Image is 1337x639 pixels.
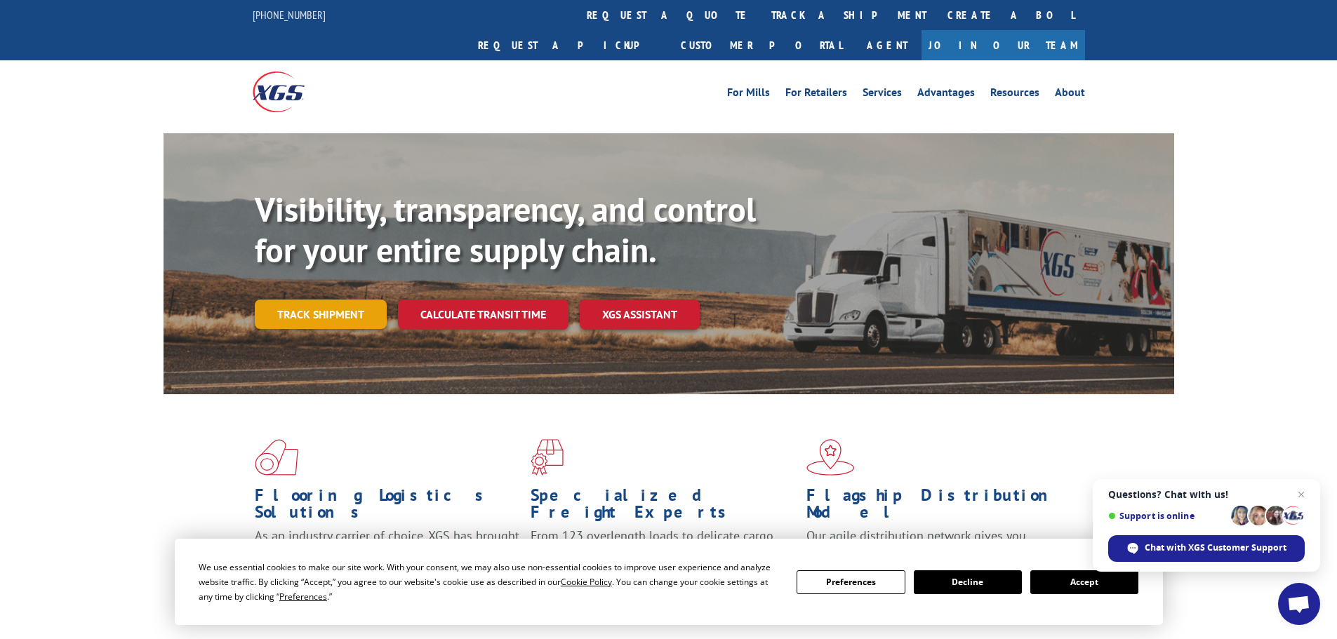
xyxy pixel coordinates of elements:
b: Visibility, transparency, and control for your entire supply chain. [255,187,756,271]
a: XGS ASSISTANT [580,300,700,330]
a: Track shipment [255,300,387,329]
span: Preferences [279,591,327,603]
img: xgs-icon-total-supply-chain-intelligence-red [255,439,298,476]
span: Close chat [1293,486,1310,503]
a: Advantages [917,87,975,102]
button: Decline [914,570,1022,594]
a: Calculate transit time [398,300,568,330]
a: Request a pickup [467,30,670,60]
span: Cookie Policy [561,576,612,588]
img: xgs-icon-focused-on-flooring-red [531,439,564,476]
span: Support is online [1108,511,1226,521]
a: Join Our Team [922,30,1085,60]
span: Our agile distribution network gives you nationwide inventory management on demand. [806,527,1065,560]
button: Accept [1030,570,1138,594]
span: As an industry carrier of choice, XGS has brought innovation and dedication to flooring logistics... [255,527,519,577]
h1: Specialized Freight Experts [531,487,796,527]
a: For Retailers [785,87,847,102]
a: Services [863,87,902,102]
h1: Flooring Logistics Solutions [255,487,520,527]
a: For Mills [727,87,770,102]
p: From 123 overlength loads to delicate cargo, our experienced staff knows the best way to move you... [531,527,796,590]
div: Open chat [1278,583,1320,625]
button: Preferences [797,570,905,594]
div: Chat with XGS Customer Support [1108,535,1305,562]
a: Customer Portal [670,30,853,60]
a: Agent [853,30,922,60]
img: xgs-icon-flagship-distribution-model-red [806,439,855,476]
a: Resources [990,87,1039,102]
h1: Flagship Distribution Model [806,487,1072,527]
span: Chat with XGS Customer Support [1145,542,1286,554]
a: [PHONE_NUMBER] [253,8,326,22]
a: About [1055,87,1085,102]
div: Cookie Consent Prompt [175,539,1163,625]
div: We use essential cookies to make our site work. With your consent, we may also use non-essential ... [199,560,780,604]
span: Questions? Chat with us! [1108,489,1305,500]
